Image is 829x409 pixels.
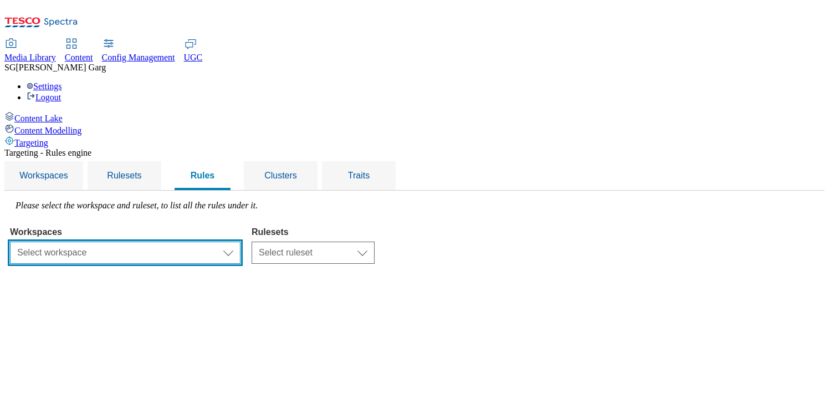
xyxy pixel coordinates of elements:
[65,53,93,62] span: Content
[4,124,825,136] a: Content Modelling
[65,39,93,63] a: Content
[14,138,48,147] span: Targeting
[348,171,370,180] span: Traits
[102,39,175,63] a: Config Management
[4,111,825,124] a: Content Lake
[184,53,203,62] span: UGC
[27,93,61,102] a: Logout
[27,81,62,91] a: Settings
[252,227,375,237] label: Rulesets
[4,63,16,72] span: SG
[19,171,68,180] span: Workspaces
[16,63,106,72] span: [PERSON_NAME] Garg
[16,201,258,210] label: Please select the workspace and ruleset, to list all the rules under it.
[4,39,56,63] a: Media Library
[191,171,215,180] span: Rules
[10,227,240,237] label: Workspaces
[4,53,56,62] span: Media Library
[264,171,297,180] span: Clusters
[102,53,175,62] span: Config Management
[14,126,81,135] span: Content Modelling
[4,136,825,148] a: Targeting
[4,148,825,158] div: Targeting - Rules engine
[107,171,141,180] span: Rulesets
[184,39,203,63] a: UGC
[14,114,63,123] span: Content Lake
